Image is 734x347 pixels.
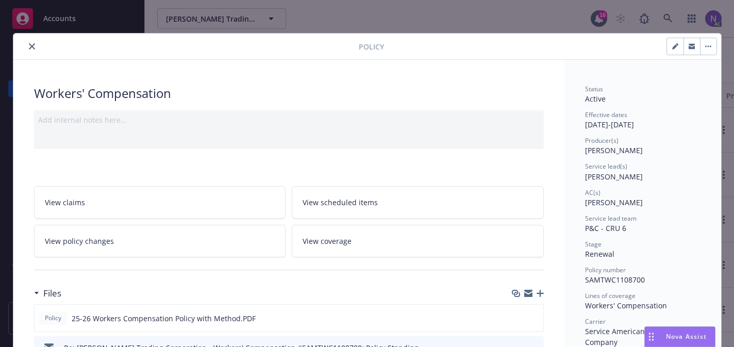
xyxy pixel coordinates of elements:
[585,275,645,285] span: SAMTWC1108700
[645,327,658,346] div: Drag to move
[585,110,700,130] div: [DATE] - [DATE]
[585,291,636,300] span: Lines of coverage
[513,313,522,324] button: download file
[292,225,544,257] a: View coverage
[45,236,114,246] span: View policy changes
[585,317,606,326] span: Carrier
[585,326,684,347] span: Service American Indemnity Company
[585,94,606,104] span: Active
[303,236,352,246] span: View coverage
[585,145,643,155] span: [PERSON_NAME]
[585,172,643,181] span: [PERSON_NAME]
[644,326,715,347] button: Nova Assist
[666,332,707,341] span: Nova Assist
[585,223,626,233] span: P&C - CRU 6
[585,85,603,93] span: Status
[303,197,378,208] span: View scheduled items
[72,313,256,324] span: 25-26 Workers Compensation Policy with Method.PDF
[585,188,600,197] span: AC(s)
[45,197,85,208] span: View claims
[34,287,61,300] div: Files
[292,186,544,219] a: View scheduled items
[585,266,626,274] span: Policy number
[585,301,667,310] span: Workers' Compensation
[585,214,637,223] span: Service lead team
[38,114,540,125] div: Add internal notes here...
[585,249,614,259] span: Renewal
[34,225,286,257] a: View policy changes
[585,240,602,249] span: Stage
[585,162,627,171] span: Service lead(s)
[585,197,643,207] span: [PERSON_NAME]
[34,186,286,219] a: View claims
[530,313,539,324] button: preview file
[585,136,619,145] span: Producer(s)
[26,40,38,53] button: close
[359,41,384,52] span: Policy
[43,287,61,300] h3: Files
[585,110,627,119] span: Effective dates
[34,85,544,102] div: Workers' Compensation
[43,313,63,323] span: Policy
